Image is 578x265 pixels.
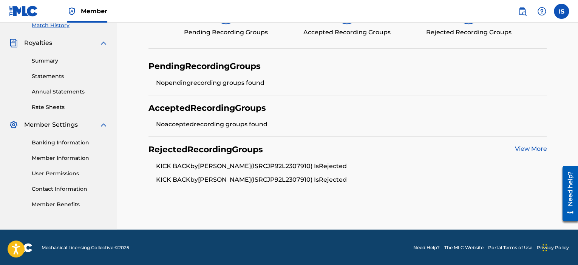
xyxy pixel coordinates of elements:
[32,139,108,147] a: Banking Information
[542,236,547,259] div: Перетащить
[148,103,266,113] h4: Accepted Recording Groups
[81,7,107,15] span: Member
[99,120,108,129] img: expand
[32,57,108,65] a: Summary
[540,229,578,265] div: Виджет чата
[537,7,546,16] img: help
[32,154,108,162] a: Member Information
[99,38,108,47] img: expand
[42,244,129,251] span: Mechanical Licensing Collective © 2025
[9,243,32,252] img: logo
[32,170,108,178] a: User Permissions
[413,244,440,251] a: Need Help?
[148,61,261,72] h4: Pending Recording Groups
[554,4,569,19] div: User Menu
[303,28,390,37] div: Accepted Recording Groups
[24,38,52,47] span: Royalties
[67,7,76,16] img: Top Rightsholder
[540,229,578,265] iframe: Chat Widget
[488,244,532,251] a: Portal Terms of Use
[32,201,108,208] a: Member Benefits
[557,163,578,224] iframe: Resource Center
[156,120,547,129] li: No accepted recording groups found
[156,175,547,184] li: KICK BACK by [PERSON_NAME] (ISRC JP92L2307910 ) Is Rejected
[32,72,108,80] a: Statements
[518,7,527,16] img: search
[426,28,511,37] div: Rejected Recording Groups
[156,78,547,87] li: No pending recording groups found
[534,4,549,19] div: Help
[32,103,108,111] a: Rate Sheets
[9,38,18,47] img: Royalties
[537,244,569,251] a: Privacy Policy
[444,244,484,251] a: The MLC Website
[184,28,268,37] div: Pending Recording Groups
[156,162,547,175] li: KICK BACK by [PERSON_NAME] (ISRC JP92L2307910 ) Is Rejected
[32,21,108,29] a: Match History
[148,144,263,155] h4: Rejected Recording Groups
[515,145,547,152] a: View More
[9,6,38,17] img: MLC Logo
[32,185,108,193] a: Contact Information
[24,120,78,129] span: Member Settings
[9,120,18,129] img: Member Settings
[515,4,530,19] a: Public Search
[32,88,108,96] a: Annual Statements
